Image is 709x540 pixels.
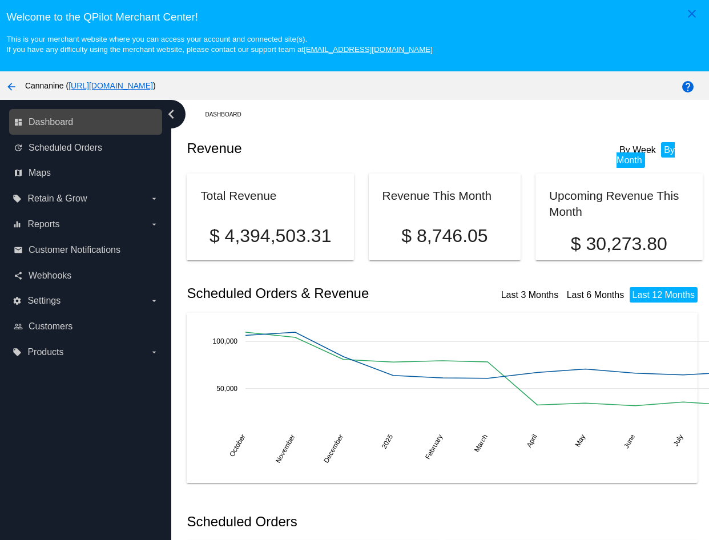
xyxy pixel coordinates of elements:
[14,168,23,178] i: map
[200,189,276,202] h2: Total Revenue
[382,189,492,202] h2: Revenue This Month
[29,168,51,178] span: Maps
[217,385,238,393] text: 50,000
[14,267,159,285] a: share Webhooks
[14,164,159,182] a: map Maps
[501,290,559,300] a: Last 3 Months
[200,225,340,247] p: $ 4,394,503.31
[380,433,395,450] text: 2025
[681,80,695,94] mat-icon: help
[549,233,688,255] p: $ 30,273.80
[25,81,156,90] span: Cannanine ( )
[187,140,445,156] h2: Revenue
[213,337,238,345] text: 100,000
[13,220,22,229] i: equalizer
[228,433,247,458] text: October
[29,117,73,127] span: Dashboard
[617,142,659,158] li: By Week
[27,219,59,229] span: Reports
[14,118,23,127] i: dashboard
[633,290,695,300] a: Last 12 Months
[27,194,87,204] span: Retain & Grow
[150,296,159,305] i: arrow_drop_down
[13,194,22,203] i: local_offer
[549,189,679,218] h2: Upcoming Revenue This Month
[14,113,159,131] a: dashboard Dashboard
[6,11,702,23] h3: Welcome to the QPilot Merchant Center!
[205,106,251,123] a: Dashboard
[29,245,120,255] span: Customer Notifications
[69,81,153,90] a: [URL][DOMAIN_NAME]
[274,433,297,465] text: November
[567,290,625,300] a: Last 6 Months
[622,433,637,450] text: June
[525,433,539,449] text: April
[304,45,433,54] a: [EMAIL_ADDRESS][DOMAIN_NAME]
[27,347,63,357] span: Products
[14,143,23,152] i: update
[617,142,675,168] li: By Month
[672,433,685,448] text: July
[187,514,445,530] h2: Scheduled Orders
[29,271,71,281] span: Webhooks
[29,321,72,332] span: Customers
[574,433,587,449] text: May
[150,348,159,357] i: arrow_drop_down
[424,433,444,461] text: February
[14,322,23,331] i: people_outline
[150,194,159,203] i: arrow_drop_down
[14,245,23,255] i: email
[14,271,23,280] i: share
[6,35,432,54] small: This is your merchant website where you can access your account and connected site(s). If you hav...
[29,143,102,153] span: Scheduled Orders
[27,296,61,306] span: Settings
[13,348,22,357] i: local_offer
[382,225,507,247] p: $ 8,746.05
[5,80,18,94] mat-icon: arrow_back
[685,7,699,21] mat-icon: close
[14,139,159,157] a: update Scheduled Orders
[162,105,180,123] i: chevron_left
[14,241,159,259] a: email Customer Notifications
[473,433,489,454] text: March
[14,317,159,336] a: people_outline Customers
[150,220,159,229] i: arrow_drop_down
[187,285,445,301] h2: Scheduled Orders & Revenue
[323,433,345,465] text: December
[13,296,22,305] i: settings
